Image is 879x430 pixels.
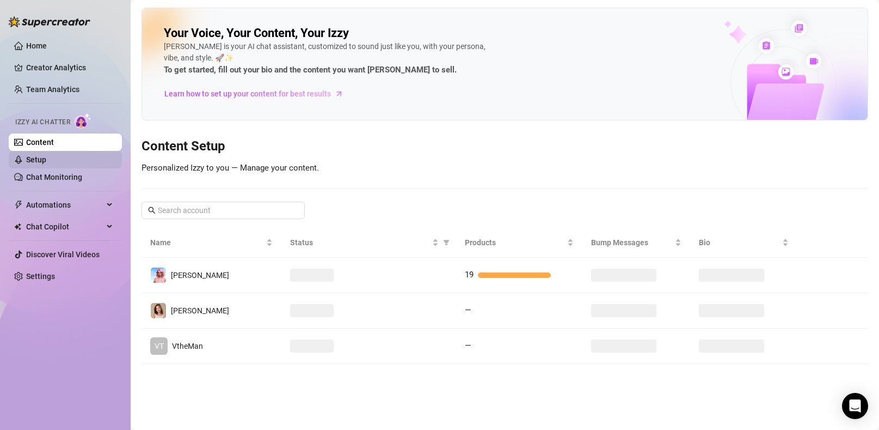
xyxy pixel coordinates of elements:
th: Name [142,228,281,258]
span: Name [150,237,264,249]
span: — [465,305,471,315]
a: Home [26,41,47,50]
a: Learn how to set up your content for best results [164,85,352,102]
a: Content [26,138,54,147]
span: filter [441,234,452,251]
span: Automations [26,196,103,214]
span: Status [290,237,430,249]
a: Settings [26,272,55,281]
span: Bump Messages [591,237,673,249]
span: Chat Copilot [26,218,103,235]
div: Open Intercom Messenger [842,393,868,419]
th: Bump Messages [582,228,690,258]
span: Learn how to set up your content for best results [164,88,331,100]
input: Search account [158,204,290,216]
span: [PERSON_NAME] [171,271,229,280]
a: Setup [26,155,46,164]
span: thunderbolt [14,201,23,209]
span: VtheMan [172,342,203,350]
th: Products [456,228,582,258]
span: 19 [465,270,474,280]
span: VT [155,340,164,352]
img: Amanda [151,268,166,283]
img: AI Chatter [75,113,91,129]
span: Products [465,237,565,249]
span: — [465,341,471,350]
span: [PERSON_NAME] [171,306,229,315]
strong: To get started, fill out your bio and the content you want [PERSON_NAME] to sell. [164,65,457,75]
th: Status [281,228,456,258]
span: search [148,207,156,214]
span: arrow-right [334,88,345,99]
span: Bio [699,237,780,249]
a: Creator Analytics [26,59,113,76]
div: [PERSON_NAME] is your AI chat assistant, customized to sound just like you, with your persona, vi... [164,41,490,77]
a: Team Analytics [26,85,79,94]
span: filter [443,239,450,246]
a: Discover Viral Videos [26,250,100,259]
a: Chat Monitoring [26,173,82,181]
h3: Content Setup [142,138,868,155]
th: Bio [690,228,798,258]
img: ai-chatter-content-library-cLFOSyPT.png [699,9,868,120]
h2: Your Voice, Your Content, Your Izzy [164,26,349,41]
img: Chat Copilot [14,223,21,231]
img: Hanna [151,303,166,318]
span: Personalized Izzy to you — Manage your content. [142,163,319,173]
img: logo-BBDzfeDw.svg [9,16,90,27]
span: Izzy AI Chatter [15,117,70,128]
